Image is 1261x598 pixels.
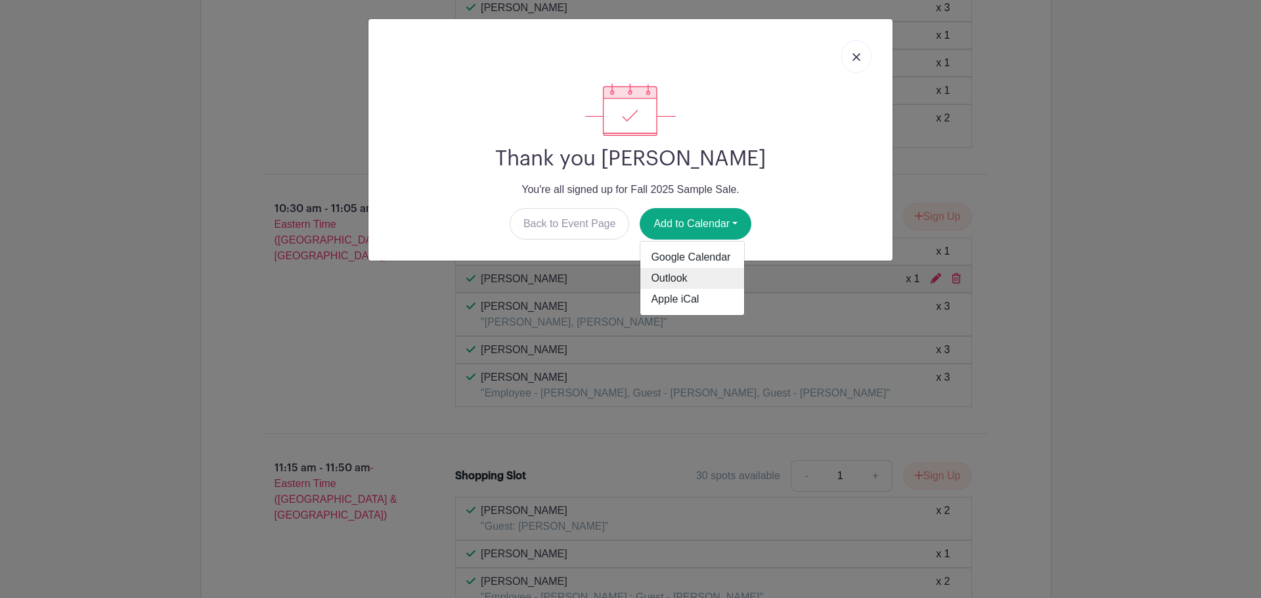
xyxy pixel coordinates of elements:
[640,247,744,268] a: Google Calendar
[510,208,630,240] a: Back to Event Page
[640,268,744,289] a: Outlook
[585,83,676,136] img: signup_complete-c468d5dda3e2740ee63a24cb0ba0d3ce5d8a4ecd24259e683200fb1569d990c8.svg
[379,146,882,171] h2: Thank you [PERSON_NAME]
[640,208,751,240] button: Add to Calendar
[852,53,860,61] img: close_button-5f87c8562297e5c2d7936805f587ecaba9071eb48480494691a3f1689db116b3.svg
[379,182,882,198] p: You're all signed up for Fall 2025 Sample Sale.
[640,289,744,310] a: Apple iCal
